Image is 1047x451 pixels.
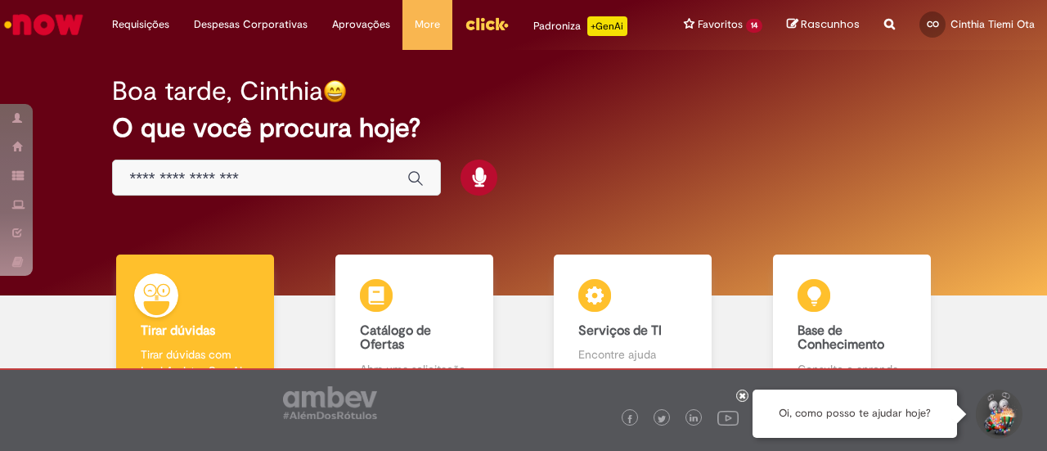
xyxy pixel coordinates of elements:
[283,386,377,419] img: logo_footer_ambev_rotulo_gray.png
[360,361,469,377] p: Abra uma solicitação
[141,322,215,339] b: Tirar dúvidas
[746,19,762,33] span: 14
[141,346,249,379] p: Tirar dúvidas com Lupi Assist e Gen Ai
[360,322,431,354] b: Catálogo de Ofertas
[950,17,1035,31] span: Cinthia Tiemi Ota
[626,415,634,423] img: logo_footer_facebook.png
[743,255,962,396] a: Base de Conhecimento Consulte e aprenda
[787,17,860,33] a: Rascunhos
[698,16,743,33] span: Favoritos
[690,414,698,424] img: logo_footer_linkedin.png
[112,114,934,142] h2: O que você procura hoje?
[465,11,509,36] img: click_logo_yellow_360x200.png
[194,16,308,33] span: Despesas Corporativas
[112,77,323,106] h2: Boa tarde, Cinthia
[578,322,662,339] b: Serviços de TI
[578,346,687,363] p: Encontre ajuda
[798,322,884,354] b: Base de Conhecimento
[332,16,390,33] span: Aprovações
[2,8,86,41] img: ServiceNow
[801,16,860,32] span: Rascunhos
[587,16,627,36] p: +GenAi
[86,255,305,396] a: Tirar dúvidas Tirar dúvidas com Lupi Assist e Gen Ai
[305,255,524,396] a: Catálogo de Ofertas Abra uma solicitação
[533,16,627,36] div: Padroniza
[717,407,739,428] img: logo_footer_youtube.png
[323,79,347,103] img: happy-face.png
[523,255,743,396] a: Serviços de TI Encontre ajuda
[973,390,1022,439] button: Iniciar Conversa de Suporte
[753,390,957,438] div: Oi, como posso te ajudar hoje?
[927,19,939,29] span: CO
[112,16,169,33] span: Requisições
[415,16,440,33] span: More
[798,361,906,377] p: Consulte e aprenda
[658,415,666,423] img: logo_footer_twitter.png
